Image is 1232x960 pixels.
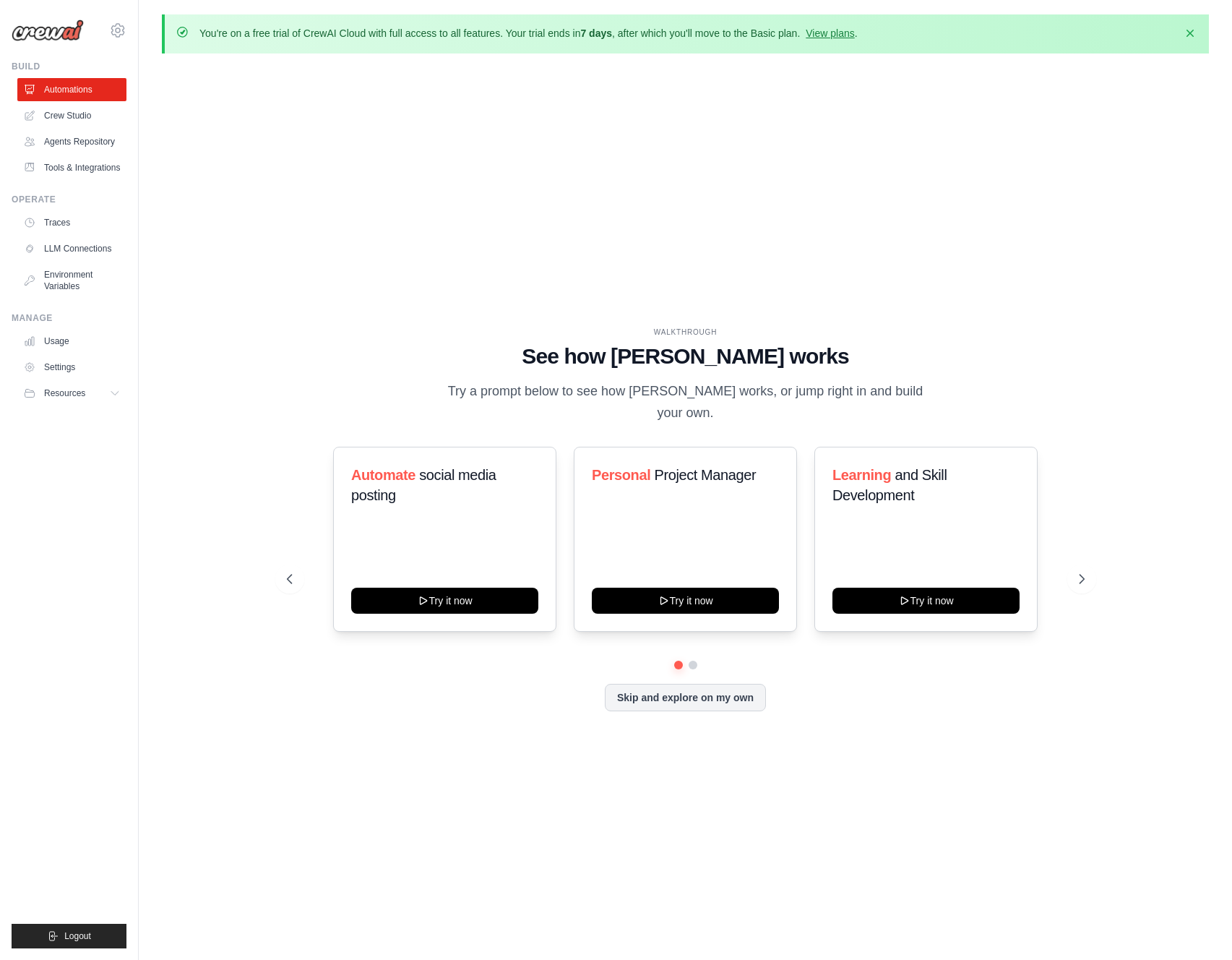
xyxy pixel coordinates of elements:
a: Settings [17,356,126,379]
button: Try it now [832,588,1020,614]
a: View plans [806,27,854,39]
button: Skip and explore on my own [605,684,766,711]
span: Automate [351,467,415,483]
div: Build [12,61,126,72]
a: LLM Connections [17,237,126,260]
span: Logout [64,930,91,942]
div: WALKTHROUGH [287,327,1085,338]
button: Try it now [592,588,779,614]
span: Project Manager [654,467,756,483]
div: Operate [12,194,126,205]
p: Try a prompt below to see how [PERSON_NAME] works, or jump right in and build your own. [443,381,929,424]
span: and Skill Development [832,467,947,503]
button: Resources [17,382,126,405]
a: Agents Repository [17,130,126,153]
button: Logout [12,924,126,948]
img: Logo [12,20,84,41]
span: Resources [44,387,85,399]
span: social media posting [351,467,496,503]
span: Learning [832,467,891,483]
a: Tools & Integrations [17,156,126,179]
a: Traces [17,211,126,234]
span: Personal [592,467,650,483]
h1: See how [PERSON_NAME] works [287,343,1085,369]
div: Manage [12,312,126,324]
a: Automations [17,78,126,101]
a: Environment Variables [17,263,126,298]
a: Crew Studio [17,104,126,127]
button: Try it now [351,588,538,614]
a: Usage [17,330,126,353]
p: You're on a free trial of CrewAI Cloud with full access to all features. Your trial ends in , aft... [199,26,858,40]
strong: 7 days [580,27,612,39]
